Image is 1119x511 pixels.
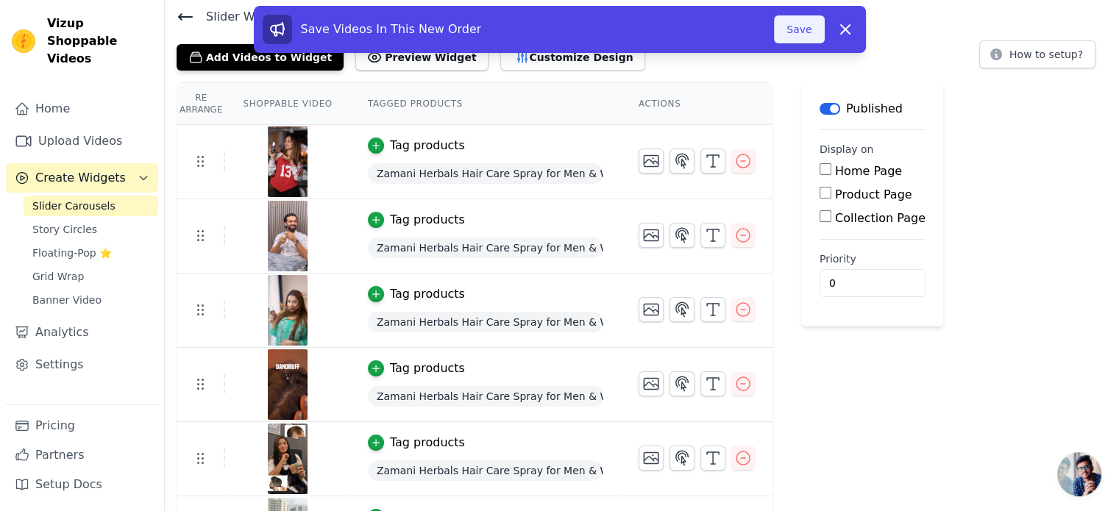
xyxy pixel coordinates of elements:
span: Save Videos In This New Order [301,22,482,36]
label: Home Page [835,164,902,178]
label: Collection Page [835,211,926,225]
img: vizup-images-28ed.jpg [267,349,308,420]
span: Zamani Herbals Hair Care Spray for Men & Women [368,163,603,184]
div: Tag products [390,285,465,303]
a: Home [6,94,158,124]
legend: Display on [820,142,874,157]
th: Re Arrange [177,83,225,125]
button: Tag products [368,434,465,451]
div: Tag products [390,137,465,154]
div: Tag products [390,360,465,377]
span: Zamani Herbals Hair Care Spray for Men & Women [368,312,603,332]
a: Floating-Pop ⭐ [24,243,158,263]
a: Upload Videos [6,126,158,156]
span: Story Circles [32,222,97,237]
button: Change Thumbnail [639,223,664,248]
a: Open chat [1057,452,1101,496]
button: Save [774,15,824,43]
img: reel-preview-zamani-herbals.myshopify.com-3372823416226406151_5160500149.jpeg [267,275,308,346]
label: Product Page [835,187,912,201]
label: Priority [820,251,926,266]
span: Create Widgets [35,169,126,187]
span: Banner Video [32,293,102,307]
button: Tag products [368,137,465,154]
button: Tag products [368,285,465,303]
button: Tag products [368,360,465,377]
a: Story Circles [24,219,158,240]
a: Setup Docs [6,470,158,499]
span: Zamani Herbals Hair Care Spray for Men & Women [368,237,603,258]
span: Floating-Pop ⭐ [32,246,112,260]
a: How to setup? [979,51,1095,65]
button: Change Thumbnail [639,149,664,174]
img: vizup-images-ef24.jpg [267,201,308,271]
button: Change Thumbnail [639,371,664,396]
a: Pricing [6,411,158,440]
th: Actions [621,83,772,125]
button: Tag products [368,211,465,229]
a: Slider Carousels [24,196,158,216]
button: Change Thumbnail [639,446,664,471]
span: Zamani Herbals Hair Care Spray for Men & Women [368,460,603,481]
a: Partners [6,440,158,470]
img: vizup-images-b011.jpg [267,424,308,494]
p: Published [846,100,903,118]
a: Banner Video [24,290,158,310]
a: Settings [6,350,158,379]
div: Tag products [390,211,465,229]
div: Tag products [390,434,465,451]
a: Grid Wrap [24,266,158,287]
span: Grid Wrap [32,269,84,284]
a: Analytics [6,318,158,347]
span: Slider Carousels [32,199,116,213]
img: reel-preview-zamani-herbals.myshopify.com-3375789454225815558_2361606575.jpeg [267,126,308,197]
th: Tagged Products [350,83,621,125]
span: Zamani Herbals Hair Care Spray for Men & Women [368,386,603,407]
button: Change Thumbnail [639,297,664,322]
th: Shoppable Video [225,83,349,125]
button: Create Widgets [6,163,158,193]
